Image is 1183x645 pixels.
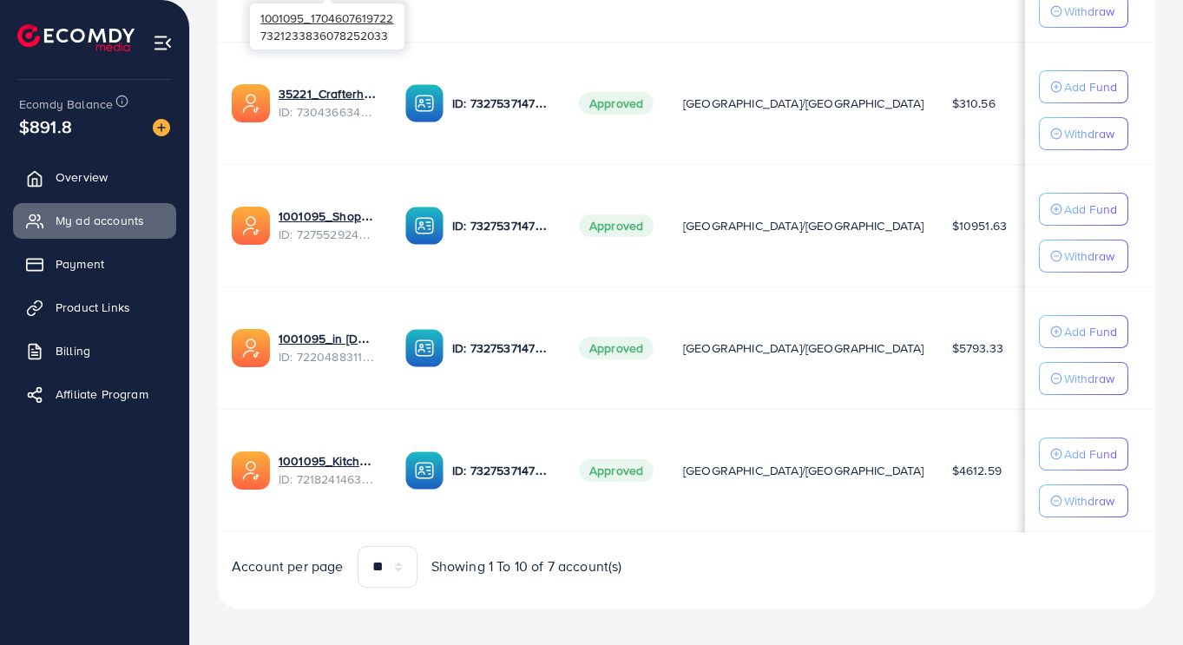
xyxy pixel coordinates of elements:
[279,85,378,102] a: 35221_Crafterhide ad_1700680330947
[279,452,378,488] div: <span class='underline'>1001095_Kitchenlyst_1680641549988</span></br>7218241463522476034
[56,255,104,273] span: Payment
[232,84,270,122] img: ic-ads-acc.e4c84228.svg
[1039,315,1128,348] button: Add Fund
[153,119,170,136] img: image
[1039,362,1128,395] button: Withdraw
[683,462,924,479] span: [GEOGRAPHIC_DATA]/[GEOGRAPHIC_DATA]
[452,460,551,481] p: ID: 7327537147282571265
[1064,246,1114,267] p: Withdraw
[1039,438,1128,471] button: Add Fund
[19,95,113,113] span: Ecomdy Balance
[579,337,654,359] span: Approved
[232,556,344,576] span: Account per page
[232,329,270,367] img: ic-ads-acc.e4c84228.svg
[17,24,135,51] img: logo
[250,3,404,49] div: 7321233836078252033
[1064,1,1114,22] p: Withdraw
[56,168,108,186] span: Overview
[952,339,1003,357] span: $5793.33
[405,84,444,122] img: ic-ba-acc.ded83a64.svg
[683,217,924,234] span: [GEOGRAPHIC_DATA]/[GEOGRAPHIC_DATA]
[1109,567,1170,632] iframe: Chat
[279,330,378,365] div: <span class='underline'>1001095_in vogue.pk_1681150971525</span></br>7220488311670947841
[579,92,654,115] span: Approved
[1039,117,1128,150] button: Withdraw
[405,207,444,245] img: ic-ba-acc.ded83a64.svg
[19,114,72,139] span: $891.8
[1064,368,1114,389] p: Withdraw
[13,247,176,281] a: Payment
[279,85,378,121] div: <span class='underline'>35221_Crafterhide ad_1700680330947</span></br>7304366343393296385
[13,333,176,368] a: Billing
[1039,484,1128,517] button: Withdraw
[13,203,176,238] a: My ad accounts
[13,377,176,411] a: Affiliate Program
[279,348,378,365] span: ID: 7220488311670947841
[1039,70,1128,103] button: Add Fund
[1064,490,1114,511] p: Withdraw
[232,207,270,245] img: ic-ads-acc.e4c84228.svg
[279,207,378,243] div: <span class='underline'>1001095_Shopping Center</span></br>7275529244510306305
[683,95,924,112] span: [GEOGRAPHIC_DATA]/[GEOGRAPHIC_DATA]
[279,330,378,347] a: 1001095_in [DOMAIN_NAME]_1681150971525
[1039,240,1128,273] button: Withdraw
[279,226,378,243] span: ID: 7275529244510306305
[431,556,622,576] span: Showing 1 To 10 of 7 account(s)
[1064,76,1117,97] p: Add Fund
[153,33,173,53] img: menu
[1064,321,1117,342] p: Add Fund
[579,214,654,237] span: Approved
[952,217,1007,234] span: $10951.63
[279,471,378,488] span: ID: 7218241463522476034
[56,342,90,359] span: Billing
[579,459,654,482] span: Approved
[260,10,393,26] span: 1001095_1704607619722
[1039,193,1128,226] button: Add Fund
[56,299,130,316] span: Product Links
[952,462,1002,479] span: $4612.59
[1064,444,1117,464] p: Add Fund
[279,452,378,470] a: 1001095_Kitchenlyst_1680641549988
[279,103,378,121] span: ID: 7304366343393296385
[683,339,924,357] span: [GEOGRAPHIC_DATA]/[GEOGRAPHIC_DATA]
[1064,123,1114,144] p: Withdraw
[232,451,270,490] img: ic-ads-acc.e4c84228.svg
[1064,199,1117,220] p: Add Fund
[405,329,444,367] img: ic-ba-acc.ded83a64.svg
[452,93,551,114] p: ID: 7327537147282571265
[405,451,444,490] img: ic-ba-acc.ded83a64.svg
[452,215,551,236] p: ID: 7327537147282571265
[13,290,176,325] a: Product Links
[952,95,996,112] span: $310.56
[56,212,144,229] span: My ad accounts
[56,385,148,403] span: Affiliate Program
[13,160,176,194] a: Overview
[452,338,551,359] p: ID: 7327537147282571265
[279,207,378,225] a: 1001095_Shopping Center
